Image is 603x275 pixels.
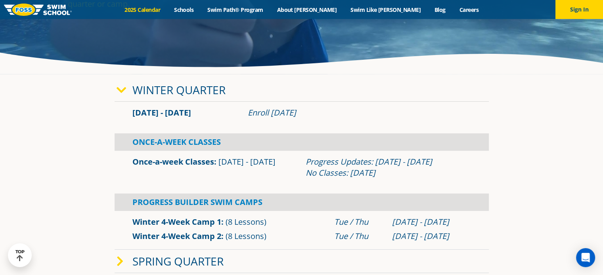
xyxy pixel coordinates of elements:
[201,6,270,13] a: Swim Path® Program
[226,231,266,241] span: (8 Lessons)
[334,231,384,242] div: Tue / Thu
[115,193,489,211] div: Progress Builder Swim Camps
[4,4,72,16] img: FOSS Swim School Logo
[248,107,471,118] div: Enroll [DATE]
[115,133,489,151] div: Once-A-Week Classes
[132,82,226,97] a: Winter Quarter
[306,156,471,178] div: Progress Updates: [DATE] - [DATE] No Classes: [DATE]
[344,6,428,13] a: Swim Like [PERSON_NAME]
[167,6,201,13] a: Schools
[132,231,221,241] a: Winter 4-Week Camp 2
[132,254,224,269] a: Spring Quarter
[132,156,214,167] a: Once-a-week Classes
[392,216,471,228] div: [DATE] - [DATE]
[132,216,221,227] a: Winter 4-Week Camp 1
[226,216,266,227] span: (8 Lessons)
[270,6,344,13] a: About [PERSON_NAME]
[392,231,471,242] div: [DATE] - [DATE]
[218,156,276,167] span: [DATE] - [DATE]
[576,248,595,267] div: Open Intercom Messenger
[15,249,25,262] div: TOP
[452,6,485,13] a: Careers
[427,6,452,13] a: Blog
[132,107,191,118] span: [DATE] - [DATE]
[118,6,167,13] a: 2025 Calendar
[334,216,384,228] div: Tue / Thu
